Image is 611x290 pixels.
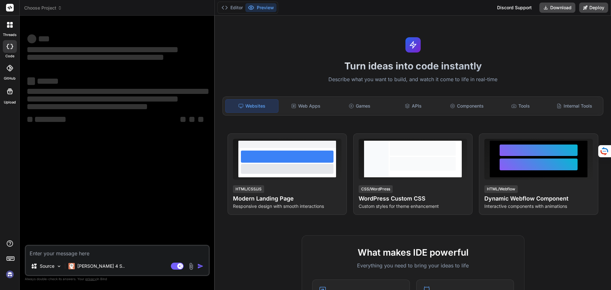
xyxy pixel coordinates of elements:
[225,99,278,113] div: Websites
[219,3,245,12] button: Editor
[359,203,467,209] p: Custom styles for theme enhancement
[359,185,393,193] div: CSS/WordPress
[38,79,58,84] span: ‌
[219,60,607,72] h1: Turn ideas into code instantly
[4,76,16,81] label: GitHub
[579,3,608,13] button: Deploy
[27,47,178,52] span: ‌
[495,99,547,113] div: Tools
[233,203,341,209] p: Responsive design with smooth interactions
[68,263,75,269] img: Claude 4 Sonnet
[4,100,16,105] label: Upload
[27,89,208,94] span: ‌
[233,185,264,193] div: HTML/CSS/JS
[39,36,49,41] span: ‌
[24,5,62,11] span: Choose Project
[198,117,203,122] span: ‌
[27,77,35,85] span: ‌
[25,276,210,282] p: Always double-check its answers. Your in Bind
[312,262,514,269] p: Everything you need to bring your ideas to life
[27,34,36,43] span: ‌
[387,99,439,113] div: APIs
[359,194,467,203] h4: WordPress Custom CSS
[3,32,17,38] label: threads
[5,53,14,59] label: code
[484,203,593,209] p: Interactive components with animations
[334,99,386,113] div: Games
[197,263,204,269] img: icon
[233,194,341,203] h4: Modern Landing Page
[493,3,536,13] div: Discord Support
[245,3,277,12] button: Preview
[189,117,194,122] span: ‌
[484,194,593,203] h4: Dynamic Webflow Component
[219,75,607,84] p: Describe what you want to build, and watch it come to life in real-time
[27,55,163,60] span: ‌
[27,96,178,102] span: ‌
[539,3,575,13] button: Download
[548,99,600,113] div: Internal Tools
[312,246,514,259] h2: What makes IDE powerful
[441,99,493,113] div: Components
[180,117,186,122] span: ‌
[85,277,97,281] span: privacy
[187,263,195,270] img: attachment
[4,269,15,280] img: signin
[484,185,518,193] div: HTML/Webflow
[27,104,147,109] span: ‌
[40,263,54,269] p: Source
[77,263,125,269] p: [PERSON_NAME] 4 S..
[56,264,62,269] img: Pick Models
[35,117,66,122] span: ‌
[27,117,32,122] span: ‌
[280,99,332,113] div: Web Apps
